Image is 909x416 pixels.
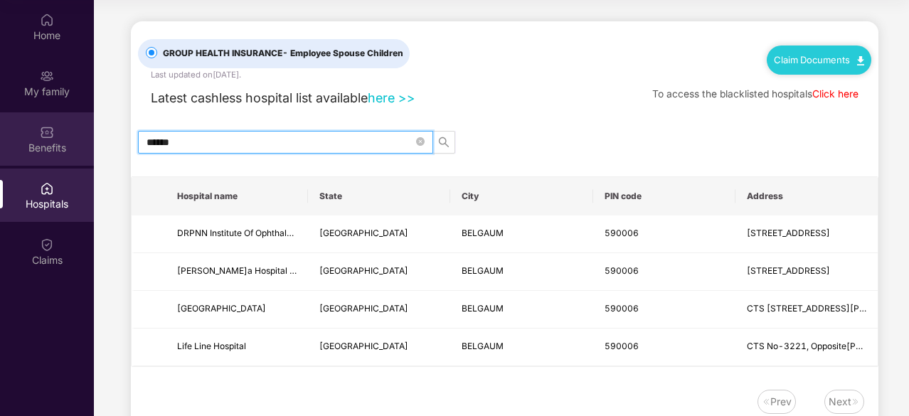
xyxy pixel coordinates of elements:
span: BELGAUM [462,341,504,351]
a: Claim Documents [774,54,864,65]
div: Next [829,394,851,410]
td: Karnataka [308,215,450,253]
span: [GEOGRAPHIC_DATA] [177,303,266,314]
span: search [433,137,455,148]
img: svg+xml;base64,PHN2ZyB3aWR0aD0iMjAiIGhlaWdodD0iMjAiIHZpZXdCb3g9IjAgMCAyMCAyMCIgZmlsbD0ibm9uZSIgeG... [40,69,54,83]
th: Address [735,177,878,215]
span: [GEOGRAPHIC_DATA] [319,265,408,276]
img: svg+xml;base64,PHN2ZyBpZD0iSG9tZSIgeG1sbnM9Imh0dHA6Ly93d3cudzMub3JnLzIwMDAvc3ZnIiB3aWR0aD0iMjAiIG... [40,13,54,27]
img: svg+xml;base64,PHN2ZyBpZD0iSG9zcGl0YWxzIiB4bWxucz0iaHR0cDovL3d3dy53My5vcmcvMjAwMC9zdmciIHdpZHRoPS... [40,181,54,196]
span: [GEOGRAPHIC_DATA] [319,341,408,351]
td: Karnataka [308,291,450,329]
img: svg+xml;base64,PHN2ZyB4bWxucz0iaHR0cDovL3d3dy53My5vcmcvMjAwMC9zdmciIHdpZHRoPSIxNiIgaGVpZ2h0PSIxNi... [851,398,860,406]
span: GROUP HEALTH INSURANCE [157,47,409,60]
span: 590006 [605,341,639,351]
button: search [432,131,455,154]
th: Hospital name [166,177,308,215]
span: - Employee Spouse Children [282,48,403,58]
img: svg+xml;base64,PHN2ZyBpZD0iQ2xhaW0iIHhtbG5zPSJodHRwOi8vd3d3LnczLm9yZy8yMDAwL3N2ZyIgd2lkdGg9IjIwIi... [40,238,54,252]
th: PIN code [593,177,735,215]
span: [PERSON_NAME]a Hospital Pvt Ltd [177,265,318,276]
span: DRPNN Institute Of Ophthalmic Sciences LLP - [GEOGRAPHIC_DATA] [177,228,457,238]
td: DRPNN Institute Of Ophthalmic Sciences LLP - Nandadeep Eye Hospital [166,215,308,253]
td: 1st Floor, CTS NO.28, Khanapur Road, Infront of YES Bank, Tilakwadi [735,215,878,253]
td: BELGAUM [450,215,592,253]
span: close-circle [416,135,425,149]
span: Life Line Hospital [177,341,246,351]
td: BELGAUM [450,329,592,366]
th: City [450,177,592,215]
img: svg+xml;base64,PHN2ZyB4bWxucz0iaHR0cDovL3d3dy53My5vcmcvMjAwMC9zdmciIHdpZHRoPSIxNiIgaGVpZ2h0PSIxNi... [762,398,770,406]
span: BELGAUM [462,228,504,238]
div: Last updated on [DATE] . [151,68,241,81]
td: BELGAUM [450,291,592,329]
span: [STREET_ADDRESS] [747,228,830,238]
span: BELGAUM [462,265,504,276]
a: here >> [368,90,415,105]
td: Life Line Hospital [166,329,308,366]
img: svg+xml;base64,PHN2ZyBpZD0iQmVuZWZpdHMiIHhtbG5zPSJodHRwOi8vd3d3LnczLm9yZy8yMDAwL3N2ZyIgd2lkdGg9Ij... [40,125,54,139]
span: BELGAUM [462,303,504,314]
span: 590006 [605,303,639,314]
td: Plot No.12, Cts No.2608, Khanapur Road, Near 3Rd Railway Gate [735,253,878,291]
span: [GEOGRAPHIC_DATA] [319,228,408,238]
span: Latest cashless hospital list available [151,90,368,105]
td: CTS 785, R.S No. 674/7, R.C Nagar, 2nd Cross, Hindu Nagar, Angol [735,291,878,329]
td: Venugram Hospitals [166,291,308,329]
span: 590006 [605,228,639,238]
td: Karnataka [308,329,450,366]
td: Karnataka [308,253,450,291]
span: close-circle [416,137,425,146]
span: Hospital name [177,191,297,202]
span: [STREET_ADDRESS] [747,265,830,276]
td: BELGAUM [450,253,592,291]
img: svg+xml;base64,PHN2ZyB4bWxucz0iaHR0cDovL3d3dy53My5vcmcvMjAwMC9zdmciIHdpZHRoPSIxMC40IiBoZWlnaHQ9Ij... [857,56,864,65]
th: State [308,177,450,215]
td: Dakshata Hospital Pvt Ltd [166,253,308,291]
span: 590006 [605,265,639,276]
td: CTS No-3221, Opposite Ashirvad Mangal Karyalay, Near Hari Mandir Angol, Belagavi [735,329,878,366]
div: Prev [770,394,792,410]
span: [GEOGRAPHIC_DATA] [319,303,408,314]
span: Address [747,191,866,202]
a: Click here [812,88,859,100]
span: To access the blacklisted hospitals [652,88,812,100]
